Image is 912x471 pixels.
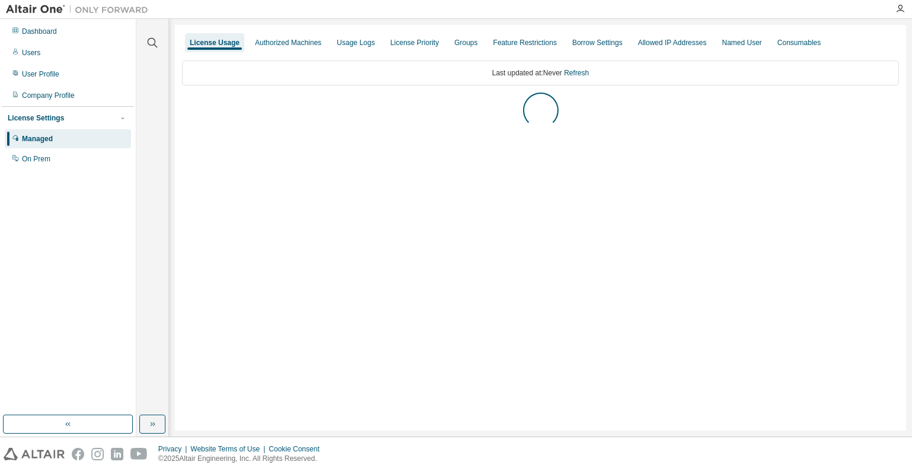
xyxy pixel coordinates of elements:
[269,444,326,454] div: Cookie Consent
[638,38,707,47] div: Allowed IP Addresses
[493,38,557,47] div: Feature Restrictions
[22,134,53,144] div: Managed
[158,454,327,464] p: © 2025 Altair Engineering, Inc. All Rights Reserved.
[22,69,59,79] div: User Profile
[111,448,123,460] img: linkedin.svg
[390,38,439,47] div: License Priority
[4,448,65,460] img: altair_logo.svg
[91,448,104,460] img: instagram.svg
[255,38,321,47] div: Authorized Machines
[564,69,589,77] a: Refresh
[572,38,623,47] div: Borrow Settings
[22,48,40,58] div: Users
[22,27,57,36] div: Dashboard
[6,4,154,15] img: Altair One
[182,61,899,85] div: Last updated at: Never
[158,444,190,454] div: Privacy
[22,154,50,164] div: On Prem
[130,448,148,460] img: youtube.svg
[454,38,477,47] div: Groups
[22,91,75,100] div: Company Profile
[777,38,821,47] div: Consumables
[190,444,269,454] div: Website Terms of Use
[72,448,84,460] img: facebook.svg
[8,113,64,123] div: License Settings
[190,38,240,47] div: License Usage
[722,38,761,47] div: Named User
[337,38,375,47] div: Usage Logs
